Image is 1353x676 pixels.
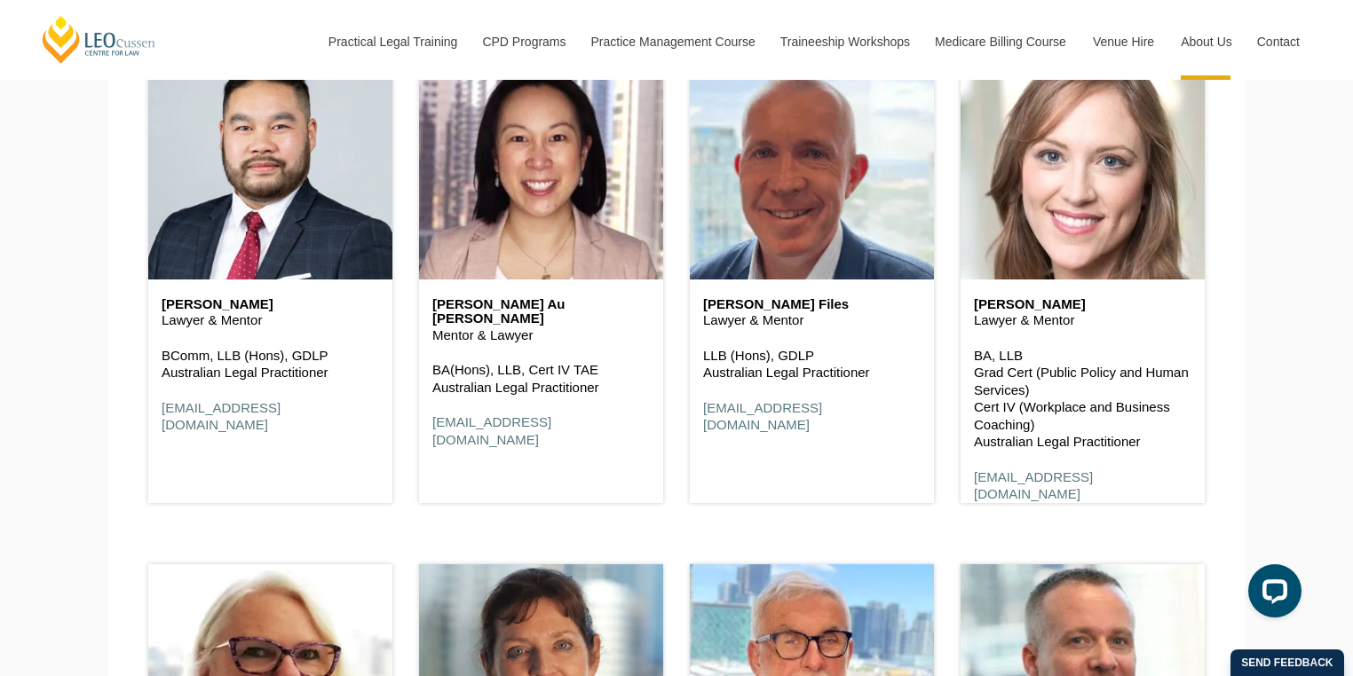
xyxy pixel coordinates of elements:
p: BA, LLB Grad Cert (Public Policy and Human Services) Cert IV (Workplace and Business Coaching) Au... [974,347,1191,451]
a: Practical Legal Training [315,4,470,80]
a: [EMAIL_ADDRESS][DOMAIN_NAME] [703,400,822,433]
a: Venue Hire [1080,4,1167,80]
a: [EMAIL_ADDRESS][DOMAIN_NAME] [162,400,281,433]
h6: [PERSON_NAME] Au [PERSON_NAME] [432,297,650,326]
iframe: LiveChat chat widget [1234,557,1309,632]
a: [EMAIL_ADDRESS][DOMAIN_NAME] [974,469,1093,502]
a: Practice Management Course [578,4,767,80]
a: CPD Programs [469,4,577,80]
h6: [PERSON_NAME] [974,297,1191,312]
p: Lawyer & Mentor [162,311,379,329]
p: Mentor & Lawyer [432,326,650,344]
a: Contact [1244,4,1313,80]
p: Lawyer & Mentor [974,311,1191,329]
a: Medicare Billing Course [922,4,1080,80]
a: About Us [1167,4,1244,80]
a: [EMAIL_ADDRESS][DOMAIN_NAME] [432,414,551,447]
h6: [PERSON_NAME] [162,297,379,312]
p: BComm, LLB (Hons), GDLP Australian Legal Practitioner [162,347,379,381]
a: [PERSON_NAME] Centre for Law [40,14,158,65]
p: BA(Hons), LLB, Cert IV TAE Australian Legal Practitioner [432,361,650,396]
h6: [PERSON_NAME] Files [703,297,921,312]
p: LLB (Hons), GDLP Australian Legal Practitioner [703,347,921,381]
a: Traineeship Workshops [767,4,922,80]
p: Lawyer & Mentor [703,311,921,329]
